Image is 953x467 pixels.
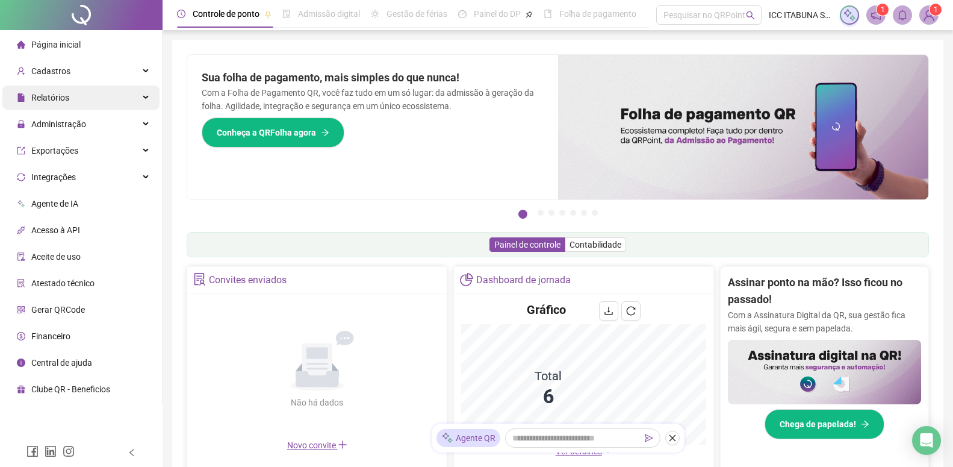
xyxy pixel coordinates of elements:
span: Painel do DP [474,9,521,19]
span: user-add [17,67,25,75]
button: Chega de papelada! [765,409,884,439]
button: 2 [538,210,544,216]
img: banner%2F02c71560-61a6-44d4-94b9-c8ab97240462.png [728,340,921,404]
button: 6 [581,210,587,216]
span: pie-chart [460,273,473,286]
button: Conheça a QRFolha agora [202,118,344,148]
button: 1 [518,210,527,219]
span: 1 [934,5,938,14]
span: Exportações [31,146,78,155]
div: Dashboard de jornada [476,270,571,290]
span: qrcode [17,306,25,314]
span: notification [871,10,881,20]
span: solution [193,273,206,286]
span: send [645,434,653,442]
span: Contabilidade [570,240,621,249]
span: Admissão digital [298,9,360,19]
a: Ver detalhes down [556,447,612,456]
span: bell [897,10,908,20]
p: Com a Assinatura Digital da QR, sua gestão fica mais ágil, segura e sem papelada. [728,309,921,335]
span: file [17,93,25,102]
span: Conheça a QRFolha agora [217,126,316,139]
img: banner%2F8d14a306-6205-4263-8e5b-06e9a85ad873.png [558,55,929,199]
span: Ver detalhes [556,447,602,456]
span: 1 [881,5,885,14]
span: sun [371,10,379,18]
button: 5 [570,210,576,216]
p: Com a Folha de Pagamento QR, você faz tudo em um só lugar: da admissão à geração da folha. Agilid... [202,86,544,113]
sup: 1 [877,4,889,16]
img: 16504 [920,6,938,24]
span: instagram [63,445,75,457]
span: Aceite de uso [31,252,81,262]
span: pushpin [264,11,272,18]
span: api [17,226,25,234]
span: lock [17,120,25,128]
img: sparkle-icon.fc2bf0ac1784a2077858766a79e2daf3.svg [441,432,453,445]
span: Gestão de férias [386,9,447,19]
span: linkedin [45,445,57,457]
h2: Sua folha de pagamento, mais simples do que nunca! [202,69,544,86]
span: solution [17,279,25,287]
span: left [128,448,136,457]
span: Painel de controle [494,240,560,249]
div: Agente QR [436,429,500,447]
span: info-circle [17,359,25,367]
span: Relatórios [31,93,69,102]
div: Convites enviados [209,270,287,290]
span: dashboard [458,10,467,18]
button: 7 [592,210,598,216]
span: Gerar QRCode [31,305,85,315]
h2: Assinar ponto na mão? Isso ficou no passado! [728,274,921,309]
span: Central de ajuda [31,358,92,368]
button: 4 [559,210,565,216]
span: Financeiro [31,331,70,341]
span: Integrações [31,172,76,182]
span: Atestado técnico [31,278,95,288]
span: reload [626,306,636,316]
sup: Atualize o seu contato no menu Meus Dados [930,4,942,16]
span: gift [17,385,25,393]
span: home [17,40,25,49]
span: Acesso à API [31,225,80,235]
span: Chega de papelada! [780,418,856,431]
span: pushpin [526,11,533,18]
span: Controle de ponto [193,9,259,19]
span: Novo convite [287,440,347,450]
span: file-done [282,10,291,18]
span: close [668,434,677,442]
span: Agente de IA [31,199,78,208]
span: dollar [17,332,25,340]
h4: Gráfico [527,301,566,318]
span: Folha de pagamento [559,9,636,19]
span: Clube QR - Beneficios [31,384,110,394]
span: Cadastros [31,66,70,76]
span: arrow-right [321,128,329,137]
span: clock-circle [177,10,185,18]
span: audit [17,252,25,261]
span: Administração [31,119,86,129]
span: search [746,11,755,20]
button: 3 [548,210,554,216]
span: export [17,146,25,155]
img: sparkle-icon.fc2bf0ac1784a2077858766a79e2daf3.svg [843,8,856,22]
span: Página inicial [31,40,81,49]
span: plus [338,440,347,450]
span: facebook [26,445,39,457]
span: ICC ITABUNA SOLIDARIA [769,8,833,22]
span: download [604,306,613,316]
span: sync [17,173,25,181]
span: book [544,10,552,18]
div: Open Intercom Messenger [912,426,941,455]
div: Não há dados [262,396,373,409]
span: arrow-right [861,420,869,428]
